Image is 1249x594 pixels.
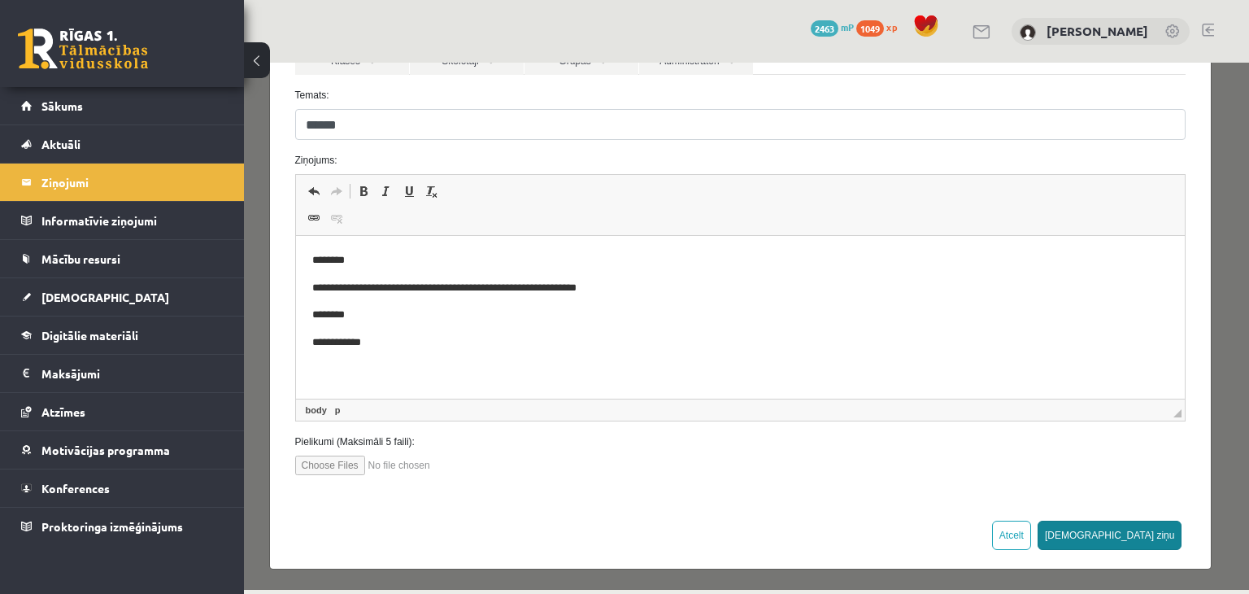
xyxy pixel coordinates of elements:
span: Atzīmes [41,404,85,419]
a: Полужирный (Ctrl+B) [108,118,131,139]
a: Informatīvie ziņojumi [21,202,224,239]
span: Sākums [41,98,83,113]
button: [DEMOGRAPHIC_DATA] ziņu [794,458,938,487]
a: Rīgas 1. Tālmācības vidusskola [18,28,148,69]
span: Konferences [41,481,110,496]
a: Maksājumi [21,355,224,392]
a: [PERSON_NAME] [1047,23,1148,39]
a: Отменить (Ctrl+Z) [59,118,81,139]
a: Motivācijas programma [21,431,224,469]
span: xp [886,20,897,33]
span: Proktoringa izmēģinājums [41,519,183,534]
a: Элемент p [88,340,100,355]
a: Элемент body [59,340,86,355]
a: Proktoringa izmēģinājums [21,508,224,545]
a: Подчеркнутый (Ctrl+U) [154,118,176,139]
a: Убрать форматирование [176,118,199,139]
a: Вставить/Редактировать ссылку (Ctrl+K) [59,145,81,166]
legend: Maksājumi [41,355,224,392]
a: 2463 mP [811,20,854,33]
a: Aktuāli [21,125,224,163]
a: Atzīmes [21,393,224,430]
a: Убрать ссылку [81,145,104,166]
span: Mācību resursi [41,251,120,266]
img: Daņila Dubro [1020,24,1036,41]
a: Digitālie materiāli [21,317,224,354]
legend: Informatīvie ziņojumi [41,202,224,239]
a: Курсив (Ctrl+I) [131,118,154,139]
label: Ziņojums: [39,90,955,105]
span: Digitālie materiāli [41,328,138,343]
span: mP [841,20,854,33]
legend: Ziņojumi [41,164,224,201]
button: Atcelt [748,458,787,487]
a: Mācību resursi [21,240,224,277]
a: Sākums [21,87,224,124]
a: [DEMOGRAPHIC_DATA] [21,278,224,316]
span: 1049 [856,20,884,37]
span: 2463 [811,20,838,37]
a: Повторить (Ctrl+Y) [81,118,104,139]
label: Temats: [39,25,955,40]
span: Aktuāli [41,137,81,151]
label: Pielikumi (Maksimāli 5 faili): [39,372,955,387]
a: Ziņojumi [21,164,224,201]
a: 1049 xp [856,20,905,33]
a: Konferences [21,470,224,507]
span: Motivācijas programma [41,443,170,457]
span: [DEMOGRAPHIC_DATA] [41,290,169,304]
span: Перетащите для изменения размера [929,347,938,355]
iframe: Визуальный текстовый редактор, wiswyg-editor-47433979922540-1760436545-691 [52,173,942,336]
